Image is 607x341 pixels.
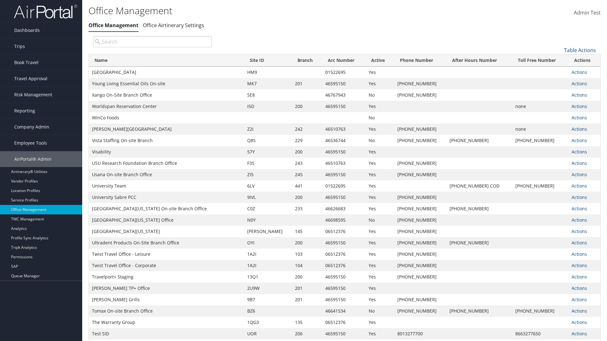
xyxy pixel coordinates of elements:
[322,271,365,283] td: 46595150
[572,137,587,143] a: Actions
[14,103,35,119] span: Reporting
[244,214,292,226] td: N0Y
[322,135,365,146] td: 46536744
[365,203,394,214] td: Yes
[512,54,569,67] th: Toll Free Number: activate to sort column ascending
[365,317,394,328] td: Yes
[89,54,244,67] th: Name: activate to sort column ascending
[292,294,322,305] td: 201
[394,203,446,214] td: [PHONE_NUMBER]
[394,260,446,271] td: [PHONE_NUMBER]
[512,101,569,112] td: none
[14,4,77,19] img: airportal-logo.png
[89,89,244,101] td: Xango On-Site Branch Office
[394,271,446,283] td: [PHONE_NUMBER]
[572,103,587,109] a: Actions
[244,317,292,328] td: 1QG3
[572,217,587,223] a: Actions
[244,135,292,146] td: Q8S
[322,328,365,339] td: 46595150
[89,4,430,17] h1: Office Management
[89,317,244,328] td: The Warranty Group
[292,271,322,283] td: 200
[572,206,587,212] a: Actions
[292,54,322,67] th: Branch: activate to sort column ascending
[365,89,394,101] td: No
[292,237,322,248] td: 200
[322,294,365,305] td: 46595150
[446,135,512,146] td: [PHONE_NUMBER]
[322,260,365,271] td: 06512376
[572,149,587,155] a: Actions
[244,226,292,237] td: [PERSON_NAME]
[394,192,446,203] td: [PHONE_NUMBER]
[89,146,244,158] td: Visability
[244,192,292,203] td: 9IVL
[446,54,512,67] th: After Hours Number: activate to sort column ascending
[244,283,292,294] td: 2U9W
[244,67,292,78] td: HM9
[394,78,446,89] td: [PHONE_NUMBER]
[14,151,52,167] span: AirPortal® Admin
[14,71,47,87] span: Travel Approval
[365,226,394,237] td: Yes
[292,169,322,180] td: 245
[14,119,49,135] span: Company Admin
[89,214,244,226] td: [GEOGRAPHIC_DATA][US_STATE] Office
[89,248,244,260] td: Twist Travel Office - Leisure
[14,39,25,54] span: Trips
[512,135,569,146] td: [PHONE_NUMBER]
[572,251,587,257] a: Actions
[292,78,322,89] td: 201
[322,192,365,203] td: 46595150
[365,78,394,89] td: Yes
[89,101,244,112] td: Worldspan Reservation Center
[322,317,365,328] td: 06512376
[89,67,244,78] td: [GEOGRAPHIC_DATA]
[322,101,365,112] td: 46595150
[322,146,365,158] td: 46595150
[572,274,587,280] a: Actions
[89,203,244,214] td: [GEOGRAPHIC_DATA][US_STATE] On-site Branch Office
[292,146,322,158] td: 200
[394,89,446,101] td: [PHONE_NUMBER]
[244,237,292,248] td: OYI
[574,9,601,16] span: Admin Test
[572,160,587,166] a: Actions
[572,308,587,314] a: Actions
[564,47,596,54] a: Table Actions
[365,123,394,135] td: Yes
[572,262,587,268] a: Actions
[14,87,52,103] span: Risk Management
[89,226,244,237] td: [GEOGRAPHIC_DATA][US_STATE]
[244,180,292,192] td: 6LV
[143,22,204,29] a: Office Airtinerary Settings
[446,203,512,214] td: [PHONE_NUMBER]
[89,283,244,294] td: [PERSON_NAME] TP+ Office
[394,328,446,339] td: 8013277700
[394,158,446,169] td: [PHONE_NUMBER]
[89,180,244,192] td: University Team
[512,180,569,192] td: [PHONE_NUMBER]
[322,214,365,226] td: 46698595
[89,158,244,169] td: USU Research Foundation Branch Office
[89,294,244,305] td: [PERSON_NAME] Grills
[244,260,292,271] td: 1A2I
[572,126,587,132] a: Actions
[365,237,394,248] td: Yes
[365,101,394,112] td: Yes
[89,328,244,339] td: Test SID
[244,101,292,112] td: I5D
[244,158,292,169] td: F3S
[292,101,322,112] td: 200
[365,305,394,317] td: No
[572,285,587,291] a: Actions
[394,169,446,180] td: [PHONE_NUMBER]
[365,169,394,180] td: Yes
[572,69,587,75] a: Actions
[572,81,587,87] a: Actions
[292,248,322,260] td: 103
[365,112,394,123] td: No
[244,271,292,283] td: 13Q1
[244,169,292,180] td: ZI5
